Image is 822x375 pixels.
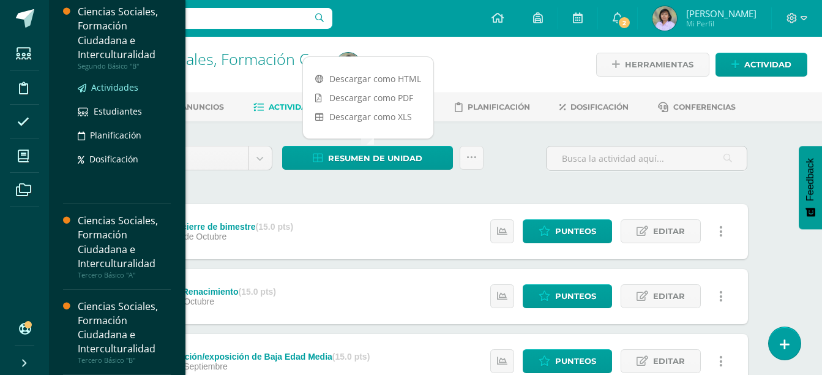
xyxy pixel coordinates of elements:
[89,153,138,165] span: Dosificación
[78,80,171,94] a: Actividades
[78,5,171,70] a: Ciencias Sociales, Formación Ciudadana e InterculturalidadSegundo Básico "B"
[138,287,276,297] div: Museo del Renacimiento
[559,97,629,117] a: Dosificación
[799,146,822,229] button: Feedback - Mostrar encuesta
[239,287,276,297] strong: (15.0 pts)
[523,349,612,373] a: Punteos
[138,222,293,232] div: Prueba de cierre de bimestre
[673,102,736,112] span: Conferencias
[282,146,453,170] a: Resumen de unidad
[653,350,685,373] span: Editar
[90,129,141,141] span: Planificación
[78,128,171,142] a: Planificación
[78,104,171,118] a: Estudiantes
[95,67,321,79] div: Segundo Básico 'A'
[336,53,361,77] img: b6a5d1fa7892cd7d290ae33127057d5e.png
[95,48,505,69] a: Ciencias Sociales, Formación Ciudadana e Interculturalidad
[303,69,433,88] a: Descargar como HTML
[596,53,709,77] a: Herramientas
[78,214,171,270] div: Ciencias Sociales, Formación Ciudadana e Interculturalidad
[94,105,142,117] span: Estudiantes
[547,146,747,170] input: Busca la actividad aquí...
[160,362,228,371] span: 12 de Septiembre
[269,102,323,112] span: Actividades
[332,352,370,362] strong: (15.0 pts)
[78,300,171,356] div: Ciencias Sociales, Formación Ciudadana e Interculturalidad
[95,50,321,67] h1: Ciencias Sociales, Formación Ciudadana e Interculturalidad
[78,271,171,279] div: Tercero Básico "A"
[653,285,685,308] span: Editar
[91,81,138,93] span: Actividades
[303,88,433,107] a: Descargar como PDF
[653,220,685,243] span: Editar
[555,220,596,243] span: Punteos
[625,53,693,76] span: Herramientas
[455,97,530,117] a: Planificación
[468,102,530,112] span: Planificación
[805,158,816,201] span: Feedback
[658,97,736,117] a: Conferencias
[160,297,214,306] span: 03 de Octubre
[78,300,171,365] a: Ciencias Sociales, Formación Ciudadana e InterculturalidadTercero Básico "B"
[744,53,791,76] span: Actividad
[652,6,677,31] img: b6a5d1fa7892cd7d290ae33127057d5e.png
[133,146,239,170] span: Unidad 4
[686,18,757,29] span: Mi Perfil
[78,356,171,365] div: Tercero Básico "B"
[57,8,332,29] input: Busca un usuario...
[172,232,226,241] span: 03 de Octubre
[138,352,370,362] div: Representación/exposición de Baja Edad Media
[328,147,422,170] span: Resumen de unidad
[686,7,757,20] span: [PERSON_NAME]
[124,146,272,170] a: Unidad 4
[618,16,631,29] span: 2
[303,107,433,126] a: Descargar como XLS
[78,62,171,70] div: Segundo Básico "B"
[523,284,612,308] a: Punteos
[523,219,612,243] a: Punteos
[253,97,323,117] a: Actividades
[165,97,224,117] a: Anuncios
[555,285,596,308] span: Punteos
[78,152,171,166] a: Dosificación
[570,102,629,112] span: Dosificación
[78,214,171,279] a: Ciencias Sociales, Formación Ciudadana e InterculturalidadTercero Básico "A"
[256,222,293,232] strong: (15.0 pts)
[78,5,171,61] div: Ciencias Sociales, Formación Ciudadana e Interculturalidad
[716,53,807,77] a: Actividad
[181,102,224,112] span: Anuncios
[555,350,596,373] span: Punteos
